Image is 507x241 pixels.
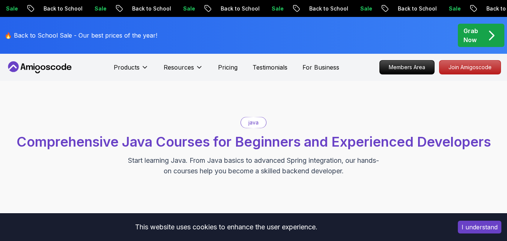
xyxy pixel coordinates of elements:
[302,63,339,72] a: For Business
[354,5,378,12] p: Sale
[463,26,478,44] p: Grab Now
[38,5,89,12] p: Back to School
[164,63,203,78] button: Resources
[164,63,194,72] p: Resources
[6,219,447,235] div: This website uses cookies to enhance the user experience.
[114,63,149,78] button: Products
[392,5,443,12] p: Back to School
[303,5,354,12] p: Back to School
[126,5,177,12] p: Back to School
[215,5,266,12] p: Back to School
[443,5,467,12] p: Sale
[248,119,259,126] p: java
[5,31,157,40] p: 🔥 Back to School Sale - Our best prices of the year!
[458,221,501,233] button: Accept cookies
[177,5,201,12] p: Sale
[266,5,290,12] p: Sale
[380,61,434,74] p: Members Area
[253,63,287,72] a: Testimonials
[218,63,238,72] a: Pricing
[439,60,501,74] a: Join Amigoscode
[128,155,380,176] p: Start learning Java. From Java basics to advanced Spring integration, our hands-on courses help y...
[89,5,113,12] p: Sale
[114,63,140,72] p: Products
[379,60,435,74] a: Members Area
[17,133,491,150] span: Comprehensive Java Courses for Beginners and Experienced Developers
